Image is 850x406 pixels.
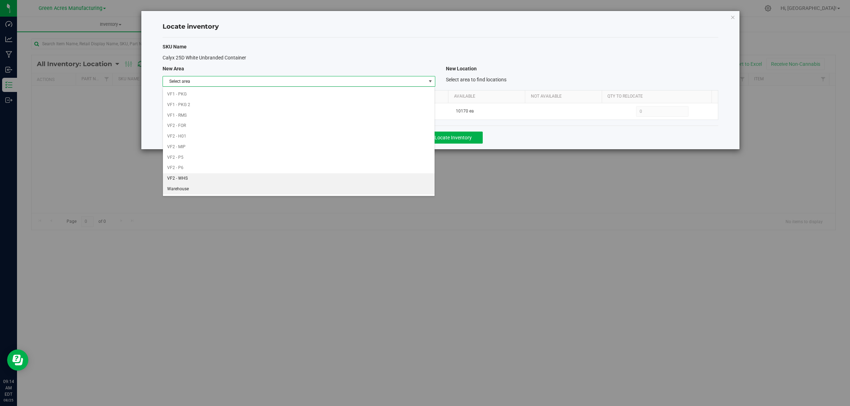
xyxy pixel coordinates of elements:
[163,76,426,86] span: Select area
[163,152,435,163] li: VF2 - P5
[454,94,522,99] a: Available
[531,94,599,99] a: Not Available
[435,135,472,140] span: Locate Inventory
[7,349,28,371] iframe: Resource center
[163,173,435,184] li: VF2 - WHS
[163,66,184,71] span: New Area
[163,121,435,131] li: VF2 - FOR
[456,108,474,115] span: 10170 ea
[163,110,435,121] li: VF1 - RMS
[446,66,477,71] span: New Location
[163,22,718,31] h4: Locate inventory
[607,94,709,99] a: Qty to Relocate
[163,55,246,60] span: Calyx 25D White Unbranded Container
[424,132,483,144] button: Locate Inventory
[163,89,435,100] li: VF1 - PKG
[163,44,187,50] span: SKU Name
[163,184,435,195] li: Warehouse
[163,142,435,152] li: VF2 - MIP
[446,77,506,82] span: Select area to find locations
[163,131,435,142] li: VF2 - H01
[163,163,435,173] li: VF2 - P6
[426,76,435,86] span: select
[163,100,435,110] li: VF1 - PKG 2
